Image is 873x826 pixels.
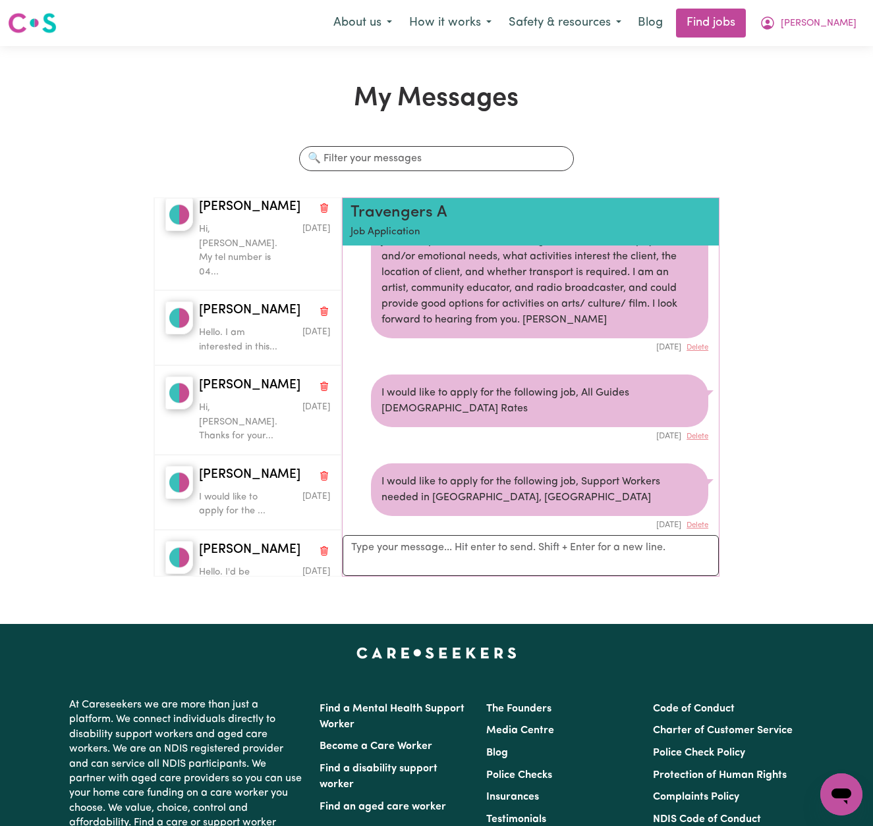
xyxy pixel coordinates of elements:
a: Blog [486,748,508,758]
span: [PERSON_NAME] [199,198,300,217]
span: Message sent on July 3, 2023 [302,224,330,233]
a: NDIS Code of Conduct [653,814,761,825]
span: Message sent on June 1, 2023 [302,567,330,576]
div: Hi, there, I'd be interested in knowing more detail about what this job description includes, inc... [371,207,708,338]
input: 🔍 Filter your messages [299,146,575,171]
button: Delete conversation [318,303,330,320]
p: Hi, [PERSON_NAME]. My tel number is 04... [199,222,287,279]
button: Kate T[PERSON_NAME]Delete conversationI would like to apply for the ...Message sent on June 2, 2023 [154,455,341,530]
span: [PERSON_NAME] [199,541,300,560]
button: Delete [687,431,708,442]
a: Testimonials [486,814,546,825]
p: Hi, [PERSON_NAME]. Thanks for your... [199,401,287,444]
img: Jean Paul M [165,376,193,409]
p: Hello. I'd be interested in t... [199,565,287,594]
button: Damian A[PERSON_NAME]Delete conversationHello. I am interested in this...Message sent on June 1, ... [154,290,341,365]
div: [DATE] [371,516,708,531]
span: Message sent on June 3, 2023 [302,403,330,411]
div: I would like to apply for the following job, Support Workers needed in [GEOGRAPHIC_DATA], [GEOGRA... [371,463,708,516]
div: [DATE] [371,427,708,442]
span: [PERSON_NAME] [199,466,300,485]
button: Delete conversation [318,467,330,484]
a: Careseekers home page [356,648,517,658]
a: Find jobs [676,9,746,38]
a: Become a Care Worker [320,741,432,752]
p: Hello. I am interested in this... [199,326,287,354]
a: Insurances [486,792,539,802]
span: [PERSON_NAME] [199,301,300,321]
a: Code of Conduct [653,704,735,714]
a: Complaints Policy [653,792,739,802]
span: [PERSON_NAME] [199,376,300,396]
button: Jean Paul M[PERSON_NAME]Delete conversationHi, [PERSON_NAME]. Thanks for your...Message sent on J... [154,365,341,455]
a: Police Check Policy [653,748,745,758]
button: How it works [401,9,500,37]
button: My Account [751,9,865,37]
span: [PERSON_NAME] [781,16,857,31]
button: Delete [687,342,708,353]
button: Delete conversation [318,542,330,559]
h2: Travengers A [351,203,651,222]
p: Job Application [351,225,651,240]
span: Message sent on June 2, 2023 [302,492,330,501]
div: [DATE] [371,338,708,353]
a: Police Checks [486,770,552,781]
a: Protection of Human Rights [653,770,787,781]
img: Damian A [165,301,193,334]
img: David Y [165,198,193,231]
iframe: Button to launch messaging window [820,773,862,815]
button: David Y[PERSON_NAME]Delete conversationHi, [PERSON_NAME]. My tel number is 04...Message sent on J... [154,187,341,290]
a: Find a disability support worker [320,763,437,790]
a: The Founders [486,704,551,714]
a: Media Centre [486,725,554,736]
button: About us [325,9,401,37]
div: I would like to apply for the following job, All Guides [DEMOGRAPHIC_DATA] Rates [371,374,708,427]
button: Delete conversation [318,378,330,395]
p: I would like to apply for the ... [199,490,287,519]
button: Safety & resources [500,9,630,37]
img: Michael B [165,541,193,574]
a: Charter of Customer Service [653,725,793,736]
h1: My Messages [154,83,719,115]
button: Michael B[PERSON_NAME]Delete conversationHello. I'd be interested in t...Message sent on June 1, ... [154,530,341,605]
img: Careseekers logo [8,11,57,35]
a: Blog [630,9,671,38]
a: Careseekers logo [8,8,57,38]
span: Message sent on June 1, 2023 [302,328,330,336]
a: Find a Mental Health Support Worker [320,704,465,730]
button: Delete [687,520,708,531]
button: Delete conversation [318,199,330,216]
img: Kate T [165,466,193,499]
a: Find an aged care worker [320,802,446,812]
